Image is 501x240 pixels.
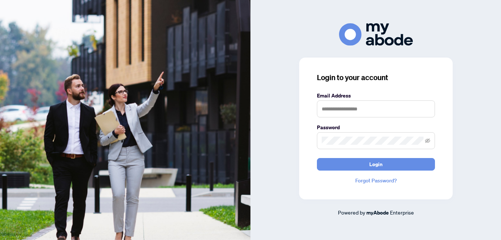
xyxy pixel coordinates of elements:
button: Login [317,158,435,171]
span: eye-invisible [425,138,430,143]
label: Email Address [317,92,435,100]
a: myAbode [366,209,389,217]
img: ma-logo [339,23,413,46]
span: Powered by [338,209,365,216]
h3: Login to your account [317,72,435,83]
span: Enterprise [390,209,414,216]
span: Login [369,158,383,170]
label: Password [317,123,435,131]
a: Forgot Password? [317,176,435,185]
